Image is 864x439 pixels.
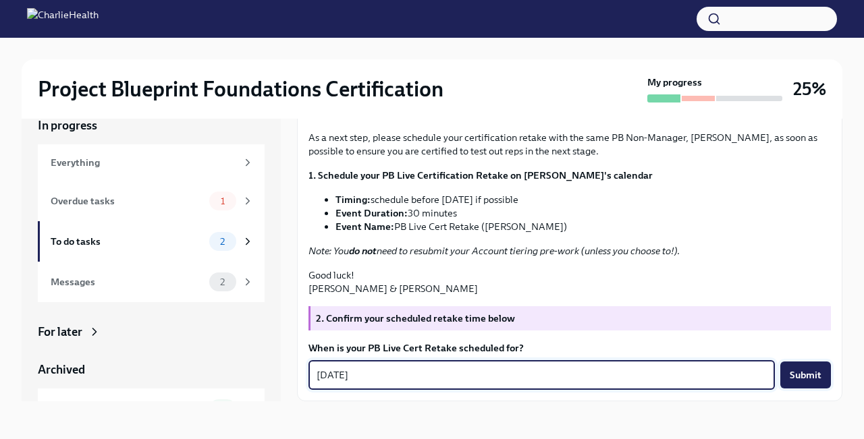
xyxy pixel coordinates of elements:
[308,341,831,355] label: When is your PB Live Cert Retake scheduled for?
[38,144,265,181] a: Everything
[51,155,236,170] div: Everything
[38,181,265,221] a: Overdue tasks1
[213,196,233,206] span: 1
[308,245,680,257] em: Note: You need to resubmit your Account tiering pre-work (unless you choose to!).
[212,237,233,247] span: 2
[647,76,702,89] strong: My progress
[335,206,831,220] li: 30 minutes
[51,274,204,289] div: Messages
[38,76,443,103] h2: Project Blueprint Foundations Certification
[38,262,265,302] a: Messages2
[308,131,831,158] p: As a next step, please schedule your certification retake with the same PB Non-Manager, [PERSON_N...
[317,367,767,383] textarea: [DATE]
[335,221,394,233] strong: Event Name:
[335,194,371,206] strong: Timing:
[51,234,204,249] div: To do tasks
[27,8,99,30] img: CharlieHealth
[51,194,204,208] div: Overdue tasks
[780,361,831,388] button: Submit
[335,220,831,233] li: PB Live Cert Retake ([PERSON_NAME])
[790,368,821,382] span: Submit
[335,193,831,206] li: schedule before [DATE] if possible
[38,324,82,340] div: For later
[212,277,233,287] span: 2
[38,221,265,262] a: To do tasks2
[316,312,515,324] strong: 2. Confirm your scheduled retake time below
[38,117,265,134] a: In progress
[38,324,265,340] a: For later
[308,268,831,295] p: Good luck! [PERSON_NAME] & [PERSON_NAME]
[308,169,653,181] strong: 1. Schedule your PB Live Certification Retake on [PERSON_NAME]'s calendar
[349,245,377,257] strong: do not
[38,361,265,378] a: Archived
[335,207,408,219] strong: Event Duration:
[793,77,826,101] h3: 25%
